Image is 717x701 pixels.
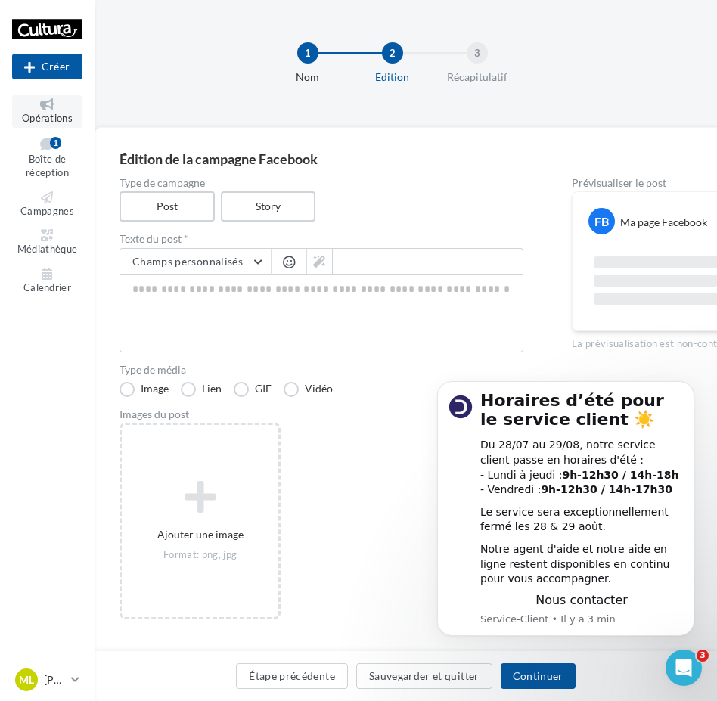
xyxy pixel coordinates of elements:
[236,663,348,689] button: Étape précédente
[181,382,222,397] label: Lien
[119,234,523,244] label: Texte du post *
[12,265,82,297] a: Calendrier
[22,112,73,124] span: Opérations
[119,364,523,375] label: Type de média
[12,54,82,79] div: Nouvelle campagne
[12,95,82,128] a: Opérations
[17,243,78,256] span: Médiathèque
[344,70,441,85] div: Edition
[20,205,74,217] span: Campagnes
[19,672,34,687] span: ML
[12,226,82,259] a: Médiathèque
[221,191,316,222] label: Story
[697,650,709,662] span: 3
[12,134,82,182] a: Boîte de réception1
[44,672,65,687] p: [PERSON_NAME]
[234,382,272,397] label: GIF
[12,665,82,694] a: ML [PERSON_NAME]
[620,215,707,230] div: Ma page Facebook
[12,54,82,79] button: Créer
[119,409,523,420] div: Images du post
[119,382,169,397] label: Image
[50,137,61,149] div: 1
[120,249,271,275] button: Champs personnalisés
[23,281,71,293] span: Calendrier
[501,663,576,689] button: Continuer
[26,153,69,179] span: Boîte de réception
[12,188,82,221] a: Campagnes
[414,358,717,660] iframe: Intercom notifications message
[467,42,488,64] div: 3
[284,382,333,397] label: Vidéo
[259,70,356,85] div: Nom
[356,663,492,689] button: Sauvegarder et quitter
[119,191,215,222] label: Post
[588,208,615,234] div: FB
[666,650,702,686] iframe: Intercom live chat
[429,70,526,85] div: Récapitulatif
[297,42,318,64] div: 1
[382,42,403,64] div: 2
[119,178,523,188] label: Type de campagne
[132,255,243,268] span: Champs personnalisés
